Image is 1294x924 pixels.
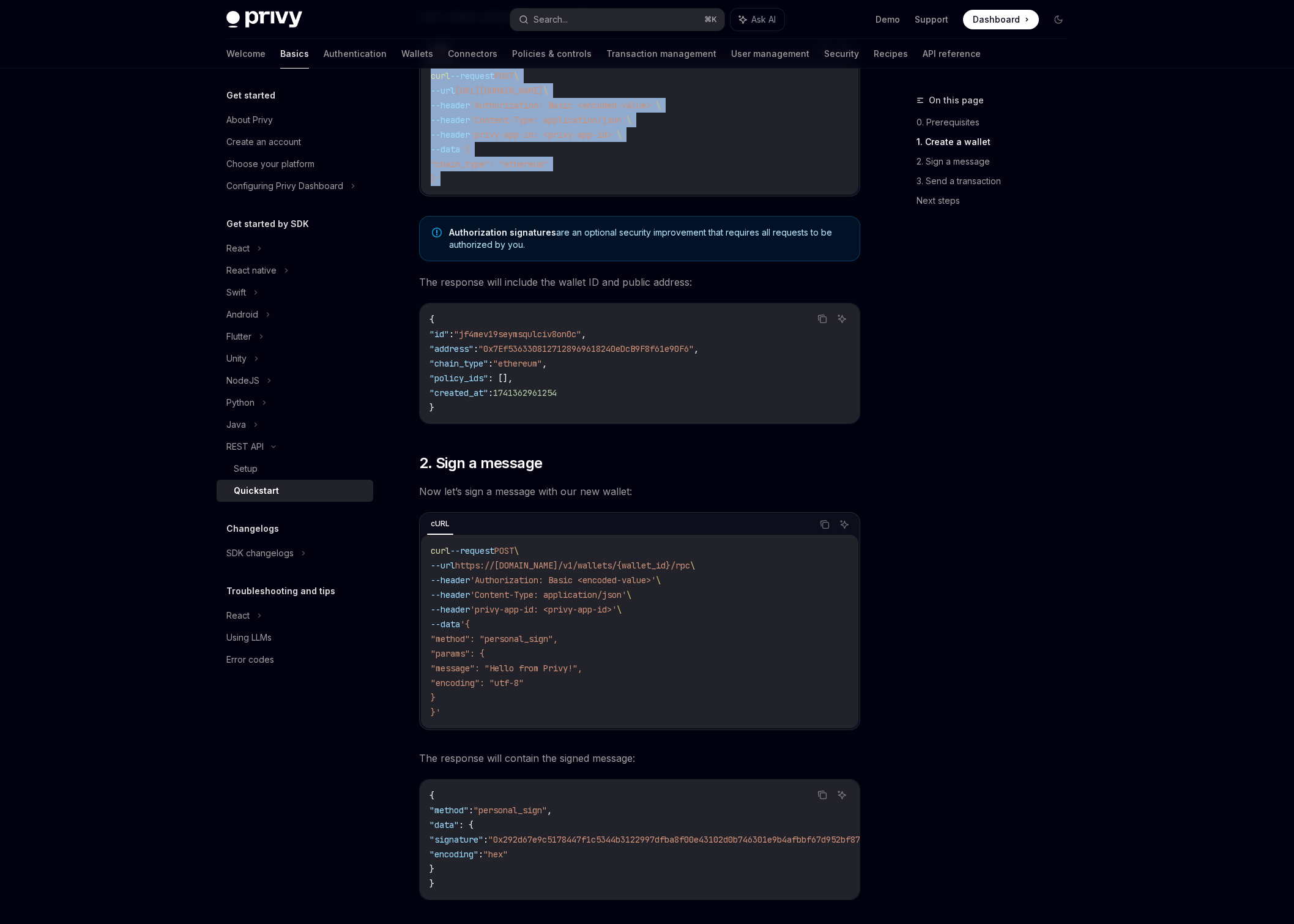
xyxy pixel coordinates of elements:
[429,358,488,369] span: "chain_type"
[460,144,470,155] span: '{
[917,152,1078,171] a: 2. Sign a message
[617,604,622,615] span: \
[488,834,1144,845] span: "0x292d67e9c5178447f1c5344b3122997dfba8f00e43102d0b746301e9b4afbbf67d952bf870878d92b8eb066da20584...
[448,39,497,69] a: Connectors
[547,805,552,816] span: ,
[917,171,1078,191] a: 3. Send a transaction
[494,545,514,556] span: POST
[478,849,483,860] span: :
[419,453,543,473] span: 2. Sign a message
[915,13,948,26] a: Support
[226,263,277,278] div: React native
[450,70,494,81] span: --request
[431,114,470,125] span: --header
[226,307,258,322] div: Android
[429,819,459,830] span: "data"
[817,516,833,532] button: Copy the contents from the code block
[226,329,251,344] div: Flutter
[429,805,469,816] span: "method"
[627,589,631,600] span: \
[226,39,266,69] a: Welcome
[431,677,524,688] span: "encoding": "utf-8"
[474,343,478,354] span: :
[226,351,247,366] div: Unity
[488,358,493,369] span: :
[917,191,1078,211] a: Next steps
[534,12,568,27] div: Search...
[474,805,547,816] span: "personal_sign"
[431,144,460,155] span: --data
[929,93,984,108] span: On this page
[627,114,631,125] span: \
[429,314,434,325] span: {
[226,179,343,193] div: Configuring Privy Dashboard
[431,575,470,586] span: --header
[226,135,301,149] div: Create an account
[469,805,474,816] span: :
[431,648,485,659] span: "params": {
[432,228,442,237] svg: Note
[431,70,450,81] span: curl
[401,39,433,69] a: Wallets
[1049,10,1068,29] button: Toggle dark mode
[834,311,850,327] button: Ask AI
[455,560,690,571] span: https://[DOMAIN_NAME]/v1/wallets/{wallet_id}/rpc
[454,329,581,340] span: "jf4mev19seymsqulciv8on0c"
[751,13,776,26] span: Ask AI
[217,649,373,671] a: Error codes
[493,358,542,369] span: "ethereum"
[704,15,717,24] span: ⌘ K
[431,604,470,615] span: --header
[460,619,470,630] span: '{
[431,129,470,140] span: --header
[731,9,784,31] button: Ask AI
[217,480,373,502] a: Quickstart
[694,343,699,354] span: ,
[226,113,273,127] div: About Privy
[226,652,274,667] div: Error codes
[606,39,716,69] a: Transaction management
[431,560,455,571] span: --url
[488,387,493,398] span: :
[973,13,1020,26] span: Dashboard
[226,11,302,28] img: dark logo
[470,114,627,125] span: 'Content-Type: application/json'
[478,343,694,354] span: "0x7Ef5363308127128969618240eDcB9F8f61e90F6"
[917,113,1078,132] a: 0. Prerequisites
[470,129,617,140] span: 'privy-app-id: <privy-app-id>'
[824,39,859,69] a: Security
[494,70,514,81] span: POST
[429,863,434,874] span: }
[449,329,454,340] span: :
[431,707,441,718] span: }'
[470,589,627,600] span: 'Content-Type: application/json'
[226,521,279,536] h5: Changelogs
[226,608,250,623] div: React
[431,589,470,600] span: --header
[814,311,830,327] button: Copy the contents from the code block
[419,274,860,291] span: The response will include the wallet ID and public address:
[449,227,556,238] a: Authorization signatures
[470,575,656,586] span: 'Authorization: Basic <encoded-value>'
[226,630,272,645] div: Using LLMs
[226,546,294,561] div: SDK changelogs
[427,516,453,531] div: cURL
[690,560,695,571] span: \
[431,545,450,556] span: curl
[450,545,494,556] span: --request
[874,39,908,69] a: Recipes
[429,849,478,860] span: "encoding"
[226,417,246,432] div: Java
[217,627,373,649] a: Using LLMs
[431,85,455,96] span: --url
[455,85,543,96] span: [URL][DOMAIN_NAME]
[470,100,656,111] span: 'Authorization: Basic <encoded-value>'
[217,153,373,175] a: Choose your platform
[431,100,470,111] span: --header
[429,402,434,413] span: }
[431,158,548,170] span: "chain_type": "ethereum"
[226,584,335,598] h5: Troubleshooting and tips
[836,516,852,532] button: Ask AI
[226,217,309,231] h5: Get started by SDK
[419,750,860,767] span: The response will contain the signed message:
